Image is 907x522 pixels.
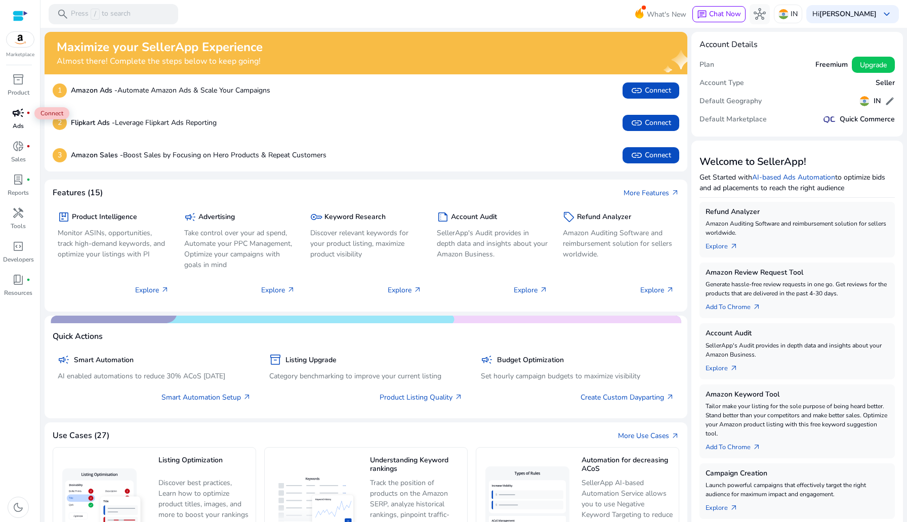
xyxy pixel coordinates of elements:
[815,61,848,69] h5: Freemium
[184,211,196,223] span: campaign
[6,51,34,59] p: Marketplace
[161,392,251,403] a: Smart Automation Setup
[624,188,679,198] a: More Featuresarrow_outward
[706,280,889,298] p: Generate hassle-free review requests in one go. Get reviews for the products that are delivered i...
[881,8,893,20] span: keyboard_arrow_down
[563,211,575,223] span: sell
[74,356,134,365] h5: Smart Automation
[699,115,767,124] h5: Default Marketplace
[414,286,422,294] span: arrow_outward
[71,85,270,96] p: Automate Amazon Ads & Scale Your Campaigns
[706,341,889,359] p: SellerApp's Audit provides in depth data and insights about your Amazon Business.
[26,278,30,282] span: fiber_manual_record
[26,178,30,182] span: fiber_manual_record
[671,189,679,197] span: arrow_outward
[750,4,770,24] button: hub
[13,121,24,130] p: Ads
[577,213,631,222] h5: Refund Analyzer
[754,8,766,20] span: hub
[753,303,761,311] span: arrow_outward
[310,211,322,223] span: key
[53,332,103,341] h4: Quick Actions
[12,240,24,252] span: code_blocks
[699,156,895,168] h3: Welcome to SellerApp!
[287,286,295,294] span: arrow_outward
[631,149,643,161] span: link
[706,237,746,251] a: Explorearrow_outward
[71,150,326,160] p: Boost Sales by Focusing on Hero Products & Repeat Customers
[58,354,70,366] span: campaign
[53,188,103,198] h4: Features (15)
[158,456,251,474] h5: Listing Optimization
[8,88,29,97] p: Product
[631,117,643,129] span: link
[618,430,679,441] a: More Use Casesarrow_outward
[514,285,548,295] p: Explore
[706,469,889,478] h5: Campaign Creation
[57,40,263,55] h2: Maximize your SellerApp Experience
[198,213,235,222] h5: Advertising
[706,329,889,338] h5: Account Audit
[57,57,263,66] h4: Almost there! Complete the steps below to keep going!
[706,481,889,499] p: Launch powerful campaigns that effectively target the right audience for maximum impact and engag...
[57,8,69,20] span: search
[269,354,281,366] span: inventory_2
[3,255,34,264] p: Developers
[11,155,26,164] p: Sales
[631,149,671,161] span: Connect
[753,443,761,451] span: arrow_outward
[71,118,115,127] b: Flipkart Ads -
[631,84,671,97] span: Connect
[388,285,422,295] p: Explore
[623,115,679,131] button: linkConnect
[791,5,798,23] p: IN
[71,9,131,20] p: Press to search
[53,148,67,162] p: 3
[497,356,564,365] h5: Budget Optimization
[58,228,169,259] p: Monitor ASINs, opportunities, track high-demand keywords, and optimize your listings with PI
[285,356,337,365] h5: Listing Upgrade
[706,390,889,399] h5: Amazon Keyword Tool
[666,393,674,401] span: arrow_outward
[631,117,671,129] span: Connect
[7,32,34,47] img: amazon.svg
[860,60,887,70] span: Upgrade
[12,501,24,513] span: dark_mode
[53,83,67,98] p: 1
[730,364,738,372] span: arrow_outward
[26,111,30,115] span: fiber_manual_record
[135,285,169,295] p: Explore
[647,6,686,23] span: What's New
[184,228,296,270] p: Take control over your ad spend, Automate your PPC Management, Optimize your campaigns with goals...
[158,477,251,520] p: Discover best practices, Learn how to optimize product titles, images, and more to boost your ran...
[706,402,889,438] p: Tailor make your listing for the sole purpose of being heard better. Stand better than your compe...
[12,274,24,286] span: book_4
[437,228,548,259] p: SellerApp's Audit provides in depth data and insights about your Amazon Business.
[53,116,67,130] p: 2
[324,213,386,222] h5: Keyword Research
[671,432,679,440] span: arrow_outward
[4,288,32,297] p: Resources
[58,211,70,223] span: package
[706,499,746,513] a: Explorearrow_outward
[706,219,889,237] p: Amazon Auditing Software and reimbursement solution for sellers worldwide.
[71,85,117,95] b: Amazon Ads -
[812,11,877,18] p: Hi
[269,371,463,381] p: Category benchmarking to improve your current listing
[455,393,463,401] span: arrow_outward
[709,9,741,19] span: Chat Now
[12,73,24,85] span: inventory_2
[34,107,69,119] span: Connect
[437,211,449,223] span: summarize
[261,285,295,295] p: Explore
[161,286,169,294] span: arrow_outward
[12,107,24,119] span: campaign
[752,172,835,182] a: AI-based Ads Automation
[730,504,738,512] span: arrow_outward
[885,96,895,106] span: edit
[26,144,30,148] span: fiber_manual_record
[697,10,707,20] span: chat
[451,213,497,222] h5: Account Audit
[12,173,24,186] span: lab_profile
[581,392,674,403] a: Create Custom Dayparting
